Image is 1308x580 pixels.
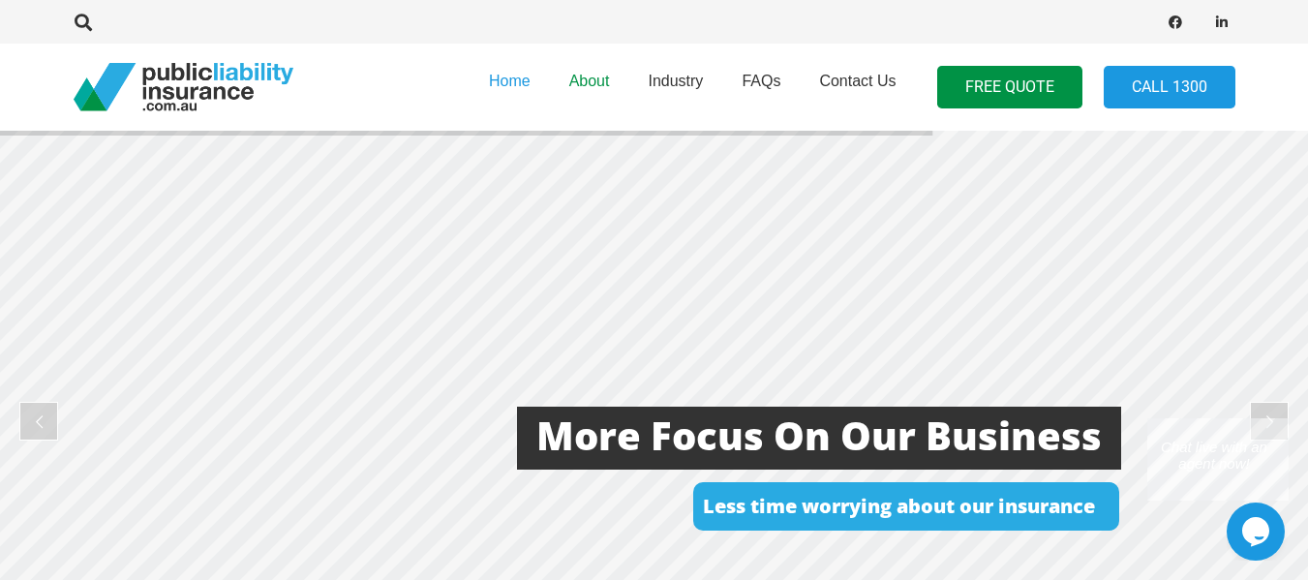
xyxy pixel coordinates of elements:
[628,38,722,137] a: Industry
[1227,503,1289,561] iframe: chat widget
[819,73,896,89] span: Contact Us
[1147,418,1289,501] iframe: chat widget
[937,66,1082,109] a: FREE QUOTE
[1104,66,1235,109] a: Call 1300
[569,73,610,89] span: About
[74,63,293,111] a: pli_logotransparent
[470,38,550,137] a: Home
[722,38,800,137] a: FAQs
[550,38,629,137] a: About
[800,38,915,137] a: Contact Us
[65,14,104,31] a: Search
[489,73,531,89] span: Home
[648,73,703,89] span: Industry
[1162,9,1189,36] a: Facebook
[1208,9,1235,36] a: LinkedIn
[742,73,780,89] span: FAQs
